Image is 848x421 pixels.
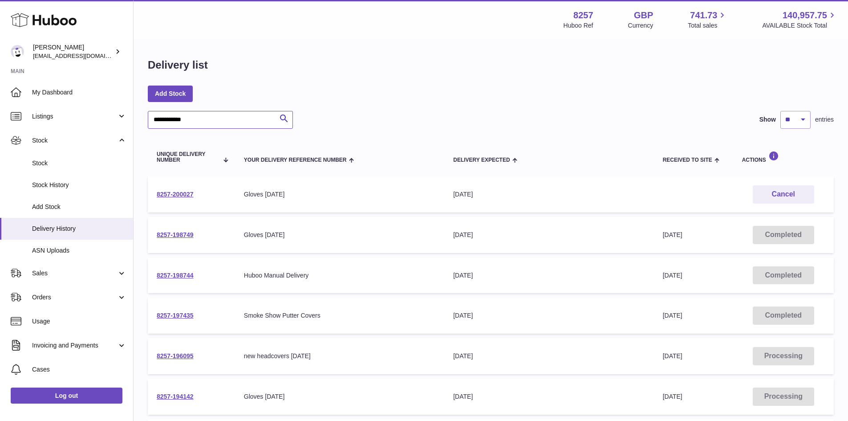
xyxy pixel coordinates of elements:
strong: 8257 [573,9,593,21]
span: Usage [32,317,126,326]
h1: Delivery list [148,58,208,72]
a: Log out [11,388,122,404]
div: Currency [628,21,653,30]
span: Delivery Expected [453,157,510,163]
span: AVAILABLE Stock Total [762,21,837,30]
a: 140,957.75 AVAILABLE Stock Total [762,9,837,30]
span: Received to Site [663,157,712,163]
strong: GBP [634,9,653,21]
button: Cancel [753,185,814,204]
label: Show [759,115,776,124]
img: internalAdmin-8257@internal.huboo.com [11,45,24,58]
a: 741.73 Total sales [688,9,727,30]
a: 8257-197435 [157,312,194,319]
a: 8257-198749 [157,231,194,238]
span: Listings [32,112,117,121]
span: [DATE] [663,272,682,279]
div: [DATE] [453,392,645,401]
span: ASN Uploads [32,246,126,255]
span: Cases [32,365,126,374]
span: entries [815,115,834,124]
div: [DATE] [453,231,645,239]
div: Gloves [DATE] [244,231,435,239]
div: [DATE] [453,311,645,320]
div: Huboo Manual Delivery [244,271,435,280]
span: Stock History [32,181,126,189]
span: 741.73 [690,9,717,21]
span: Stock [32,136,117,145]
span: Unique Delivery Number [157,151,218,163]
div: new headcovers [DATE] [244,352,435,360]
span: Invoicing and Payments [32,341,117,350]
div: Smoke Show Putter Covers [244,311,435,320]
span: Orders [32,293,117,302]
span: Add Stock [32,203,126,211]
div: Huboo Ref [564,21,593,30]
a: 8257-194142 [157,393,194,400]
a: 8257-200027 [157,191,194,198]
span: [DATE] [663,312,682,319]
span: Total sales [688,21,727,30]
div: [DATE] [453,271,645,280]
a: 8257-198744 [157,272,194,279]
a: Add Stock [148,86,193,102]
span: [EMAIL_ADDRESS][DOMAIN_NAME] [33,52,131,59]
span: Delivery History [32,225,126,233]
span: Your Delivery Reference Number [244,157,347,163]
span: [DATE] [663,393,682,400]
span: Stock [32,159,126,168]
span: 140,957.75 [783,9,827,21]
div: Gloves [DATE] [244,392,435,401]
a: 8257-196095 [157,352,194,360]
span: [DATE] [663,231,682,238]
span: My Dashboard [32,88,126,97]
div: [DATE] [453,352,645,360]
div: [PERSON_NAME] [33,43,113,60]
div: [DATE] [453,190,645,199]
div: Actions [742,151,825,163]
div: Gloves [DATE] [244,190,435,199]
span: [DATE] [663,352,682,360]
span: Sales [32,269,117,278]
